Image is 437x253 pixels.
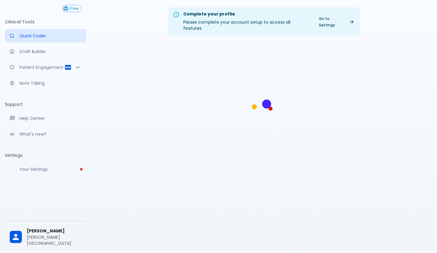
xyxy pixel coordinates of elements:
div: Please complete your account setup to access all features. [183,9,310,34]
span: [PERSON_NAME] [27,228,81,234]
span: Free [67,6,81,11]
li: Clinical Tools [5,15,86,29]
a: Docugen: Compose a clinical documentation in seconds [5,45,86,58]
div: Recent updates and feature releases [5,127,86,141]
p: Help Center [19,115,81,121]
p: Quick Coder [19,33,81,39]
a: Get help from our support team [5,112,86,125]
p: SOAP Builder [19,49,81,55]
div: [PERSON_NAME][PERSON_NAME][GEOGRAPHIC_DATA] [5,224,86,251]
p: Note Taking [19,80,81,86]
a: Click to view or change your subscription [62,5,86,12]
a: Please complete account setup [5,163,86,176]
a: Go to Settings [315,14,357,29]
a: Advanced note-taking [5,76,86,90]
a: Moramiz: Find ICD10AM codes instantly [5,29,86,42]
div: Patient Reports & Referrals [5,61,86,74]
div: Complete your profile [183,11,310,18]
p: Your Settings [19,166,81,172]
li: Support [5,97,86,112]
p: What's new? [19,131,81,137]
p: [PERSON_NAME][GEOGRAPHIC_DATA] [27,234,81,246]
li: Settings [5,148,86,163]
p: Patient Engagement [19,64,64,70]
button: Free [62,5,81,12]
